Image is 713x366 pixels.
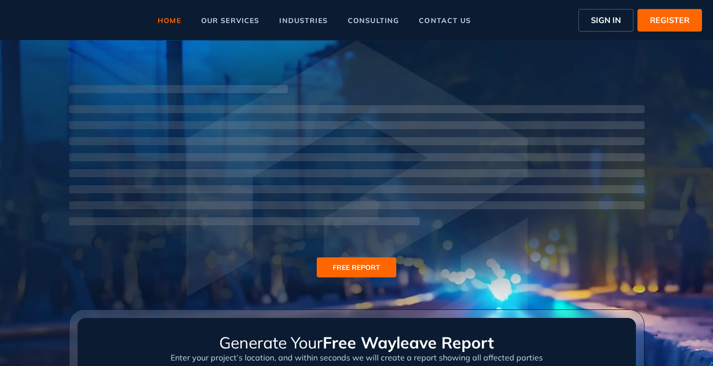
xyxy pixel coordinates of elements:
span: home [158,17,181,24]
span: consulting [348,17,399,24]
span: contact us [419,17,471,24]
span: REGISTER [650,14,689,26]
button: REGISTER [637,9,702,32]
span: SIGN IN [591,14,621,26]
button: SIGN IN [578,9,633,32]
span: our services [201,17,260,24]
button: FREE REPORT [317,257,396,277]
span: industries [279,17,327,24]
span: Free Wayleave Report [323,332,494,352]
span: Generate Your [219,332,323,352]
span: FREE REPORT [333,262,380,273]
